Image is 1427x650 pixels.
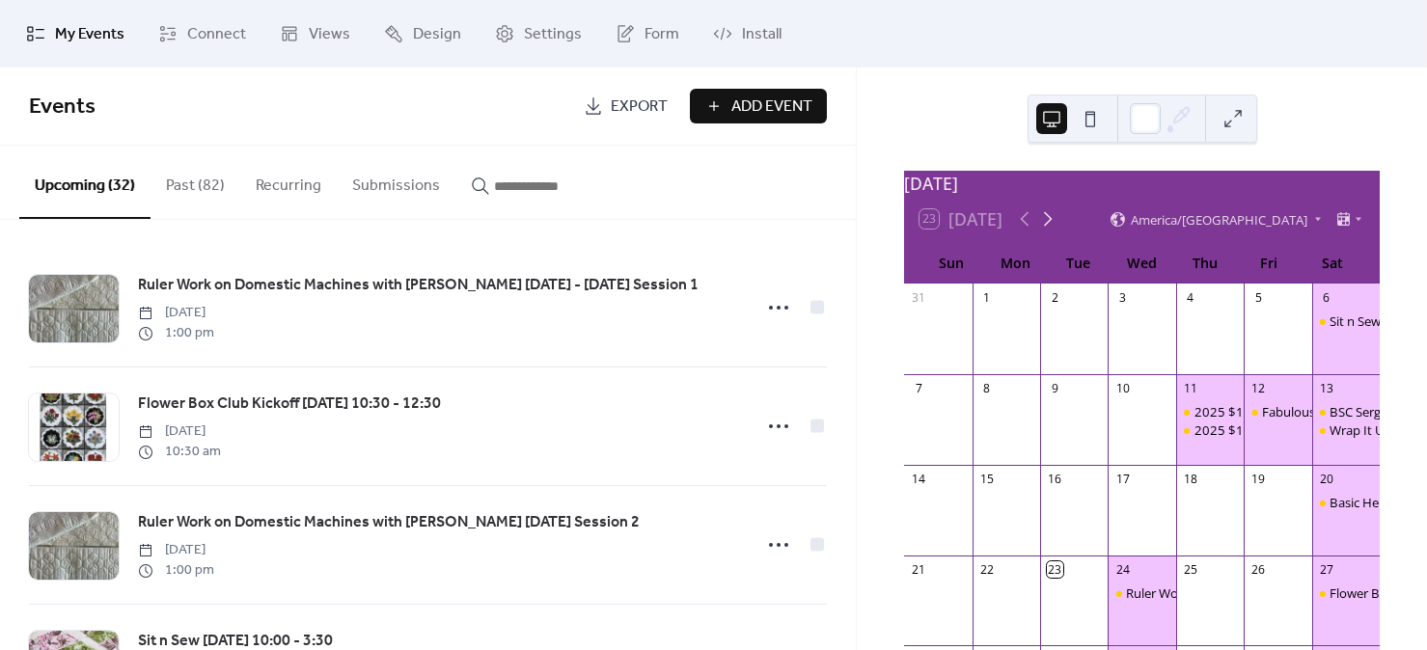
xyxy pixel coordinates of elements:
[731,95,812,119] span: Add Event
[138,392,441,417] a: Flower Box Club Kickoff [DATE] 10:30 - 12:30
[138,510,640,535] a: Ruler Work on Domestic Machines with [PERSON_NAME] [DATE] Session 2
[1301,243,1364,283] div: Sat
[1047,380,1063,396] div: 9
[1250,471,1267,487] div: 19
[978,289,995,306] div: 1
[138,393,441,416] span: Flower Box Club Kickoff [DATE] 10:30 - 12:30
[1114,561,1131,578] div: 24
[1318,289,1334,306] div: 6
[1182,561,1198,578] div: 25
[1312,421,1380,439] div: Wrap It Up in Love Pillow Wrap In Store Class - Sept 13 1:00 - 4:00
[1182,289,1198,306] div: 4
[1244,403,1311,420] div: Fabulous Fridays W/Dyann Sept 12 10:30 - 3:30
[12,8,139,60] a: My Events
[978,471,995,487] div: 15
[138,540,214,560] span: [DATE]
[601,8,694,60] a: Form
[138,511,640,534] span: Ruler Work on Domestic Machines with [PERSON_NAME] [DATE] Session 2
[1174,243,1238,283] div: Thu
[1312,494,1380,511] div: Basic Hemming and Mending Class Sept 20 2025 1:00-3:00
[240,146,337,217] button: Recurring
[1250,380,1267,396] div: 12
[1250,289,1267,306] div: 5
[144,8,261,60] a: Connect
[480,8,596,60] a: Settings
[1182,471,1198,487] div: 18
[265,8,365,60] a: Views
[19,146,151,219] button: Upcoming (32)
[1131,213,1307,226] span: America/[GEOGRAPHIC_DATA]
[309,23,350,46] span: Views
[911,471,927,487] div: 14
[138,442,221,462] span: 10:30 am
[978,561,995,578] div: 22
[1176,403,1244,420] div: 2025 $15 Sampler Month 5 - Sept 11 10:30 (AM Session)
[742,23,782,46] span: Install
[1182,380,1198,396] div: 11
[1312,403,1380,420] div: BSC Serger Club - Sept 13 10:30 - 12:30
[1108,584,1175,602] div: Ruler Work on Domestic Machines with Marsha Sept 24th - Oct 29 Session 1
[569,89,682,123] a: Export
[1047,561,1063,578] div: 23
[1114,471,1131,487] div: 17
[1176,421,1244,439] div: 2025 $15 Sampler Month 5 - Sept 11 2:00 (PM Session)
[337,146,455,217] button: Submissions
[1312,312,1380,330] div: Sit n Sew Sat Sept 6 10:00 - 3:30
[138,303,214,323] span: [DATE]
[1047,289,1063,306] div: 2
[138,560,214,581] span: 1:00 pm
[55,23,124,46] span: My Events
[370,8,476,60] a: Design
[911,289,927,306] div: 31
[1114,289,1131,306] div: 3
[1318,380,1334,396] div: 13
[699,8,796,60] a: Install
[1237,243,1301,283] div: Fri
[983,243,1047,283] div: Mon
[413,23,461,46] span: Design
[524,23,582,46] span: Settings
[138,323,214,343] span: 1:00 pm
[138,274,699,297] span: Ruler Work on Domestic Machines with [PERSON_NAME] [DATE] - [DATE] Session 1
[138,273,699,298] a: Ruler Work on Domestic Machines with [PERSON_NAME] [DATE] - [DATE] Session 1
[1312,584,1380,602] div: Flower Box Club Kickoff Sept 27 10:30 - 12:30
[690,89,827,123] button: Add Event
[187,23,246,46] span: Connect
[911,561,927,578] div: 21
[611,95,668,119] span: Export
[1318,561,1334,578] div: 27
[1114,380,1131,396] div: 10
[911,380,927,396] div: 7
[1250,561,1267,578] div: 26
[919,243,983,283] div: Sun
[1111,243,1174,283] div: Wed
[138,421,221,442] span: [DATE]
[1047,471,1063,487] div: 16
[1047,243,1111,283] div: Tue
[978,380,995,396] div: 8
[904,171,1380,196] div: [DATE]
[1318,471,1334,487] div: 20
[645,23,679,46] span: Form
[151,146,240,217] button: Past (82)
[29,86,96,128] span: Events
